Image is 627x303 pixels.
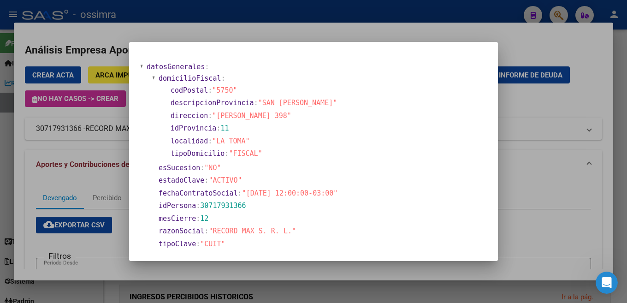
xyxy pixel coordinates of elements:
[196,240,200,248] span: :
[225,149,229,158] span: :
[254,99,258,107] span: :
[147,63,205,71] span: datosGenerales
[212,86,237,95] span: "5750"
[208,112,212,120] span: :
[229,149,262,158] span: "FISCAL"
[196,202,200,210] span: :
[242,189,338,197] span: "[DATE] 12:00:00-03:00"
[208,86,212,95] span: :
[208,227,296,235] span: "RECORD MAX S. R. L."
[159,227,204,235] span: razonSocial
[208,176,242,184] span: "ACTIVO"
[196,214,200,223] span: :
[171,112,208,120] span: direccion
[159,214,196,223] span: mesCierre
[171,137,208,145] span: localidad
[159,74,221,83] span: domicilioFiscal
[204,164,221,172] span: "NO"
[159,176,204,184] span: estadoClave
[212,137,249,145] span: "LA TOMA"
[159,164,200,172] span: esSucesion
[596,272,618,294] iframe: Intercom live chat
[200,240,225,248] span: "CUIT"
[216,124,220,132] span: :
[171,149,225,158] span: tipoDomicilio
[159,189,238,197] span: fechaContratoSocial
[171,124,216,132] span: idProvincia
[204,227,208,235] span: :
[200,202,246,210] span: 30717931366
[200,164,204,172] span: :
[171,99,254,107] span: descripcionProvincia
[258,99,337,107] span: "SAN [PERSON_NAME]"
[200,214,208,223] span: 12
[171,86,208,95] span: codPostal
[204,176,208,184] span: :
[205,63,209,71] span: :
[208,137,212,145] span: :
[221,74,225,83] span: :
[238,189,242,197] span: :
[212,112,291,120] span: "[PERSON_NAME] 398"
[159,240,196,248] span: tipoClave
[159,202,196,210] span: idPersona
[220,124,229,132] span: 11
